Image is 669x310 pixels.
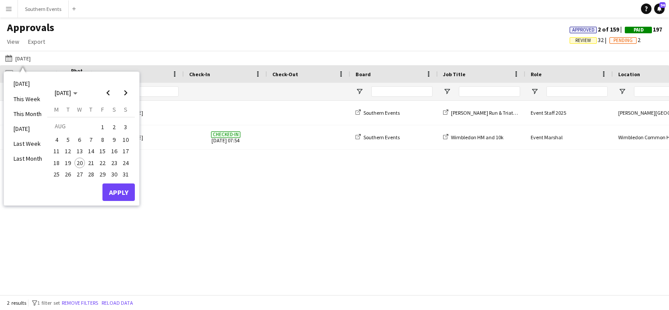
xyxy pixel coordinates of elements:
[451,134,504,141] span: Wimbledon HM and 10k
[18,0,69,18] button: Southern Events
[363,109,400,116] span: Southern Events
[4,53,32,63] button: [DATE]
[117,84,134,102] button: Next month
[613,38,633,43] span: Pending
[113,106,116,113] span: S
[109,158,120,168] span: 23
[8,151,47,166] li: Last Month
[86,134,96,145] span: 7
[77,106,82,113] span: W
[443,134,504,141] a: Wimbledon HM and 10k
[120,157,131,169] button: 24-08-2025
[63,158,74,168] span: 19
[108,134,120,145] button: 09-08-2025
[356,88,363,95] button: Open Filter Menu
[71,67,85,81] span: Photo
[570,25,625,33] span: 2 of 159
[85,169,97,180] button: 28-08-2025
[85,134,97,145] button: 07-08-2025
[459,86,520,97] input: Job Title Filter Input
[109,134,120,145] span: 9
[51,145,62,157] button: 11-08-2025
[4,36,23,47] a: View
[654,4,665,14] a: 94
[272,71,298,77] span: Check-Out
[97,121,108,133] span: 1
[62,157,74,169] button: 19-08-2025
[108,169,120,180] button: 30-08-2025
[74,157,85,169] button: 20-08-2025
[74,169,85,180] button: 27-08-2025
[443,71,465,77] span: Job Title
[28,38,45,46] span: Export
[356,71,371,77] span: Board
[531,71,542,77] span: Role
[51,169,62,180] button: 25-08-2025
[363,134,400,141] span: Southern Events
[189,125,262,149] span: [DATE] 07:54
[120,169,131,180] span: 31
[55,89,71,97] span: [DATE]
[120,121,131,133] span: 3
[546,86,608,97] input: Role Filter Input
[51,85,81,101] button: Choose month and year
[86,146,96,157] span: 14
[572,27,595,33] span: Approved
[525,125,613,149] div: Event Marshal
[97,157,108,169] button: 22-08-2025
[122,86,179,97] input: Name Filter Input
[62,134,74,145] button: 05-08-2025
[570,36,609,44] span: 32
[74,158,85,168] span: 20
[100,298,135,308] button: Reload data
[124,106,127,113] span: S
[108,157,120,169] button: 23-08-2025
[8,121,47,136] li: [DATE]
[86,158,96,168] span: 21
[443,88,451,95] button: Open Filter Menu
[8,76,47,91] li: [DATE]
[443,109,523,116] a: [PERSON_NAME] Run & Triathlon
[109,121,120,133] span: 2
[531,88,539,95] button: Open Filter Menu
[525,101,613,125] div: Event Staff 2025
[120,146,131,157] span: 17
[625,25,662,33] span: 197
[62,145,74,157] button: 12-08-2025
[120,120,131,134] button: 03-08-2025
[85,157,97,169] button: 21-08-2025
[63,146,74,157] span: 12
[7,38,19,46] span: View
[74,134,85,145] button: 06-08-2025
[108,145,120,157] button: 16-08-2025
[101,106,104,113] span: F
[63,134,74,145] span: 5
[211,131,240,138] span: Checked-in
[356,109,400,116] a: Southern Events
[451,109,523,116] span: [PERSON_NAME] Run & Triathlon
[62,169,74,180] button: 26-08-2025
[356,134,400,141] a: Southern Events
[97,120,108,134] button: 01-08-2025
[618,88,626,95] button: Open Filter Menu
[97,158,108,168] span: 22
[109,146,120,157] span: 16
[60,298,100,308] button: Remove filters
[51,134,62,145] span: 4
[97,145,108,157] button: 15-08-2025
[99,84,117,102] button: Previous month
[108,120,120,134] button: 02-08-2025
[634,27,644,33] span: Paid
[8,136,47,151] li: Last Week
[371,86,433,97] input: Board Filter Input
[8,92,47,106] li: This Week
[86,169,96,180] span: 28
[109,169,120,180] span: 30
[25,36,49,47] a: Export
[97,134,108,145] span: 8
[120,158,131,168] span: 24
[37,299,60,306] span: 1 filter set
[120,145,131,157] button: 17-08-2025
[120,169,131,180] button: 31-08-2025
[618,71,640,77] span: Location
